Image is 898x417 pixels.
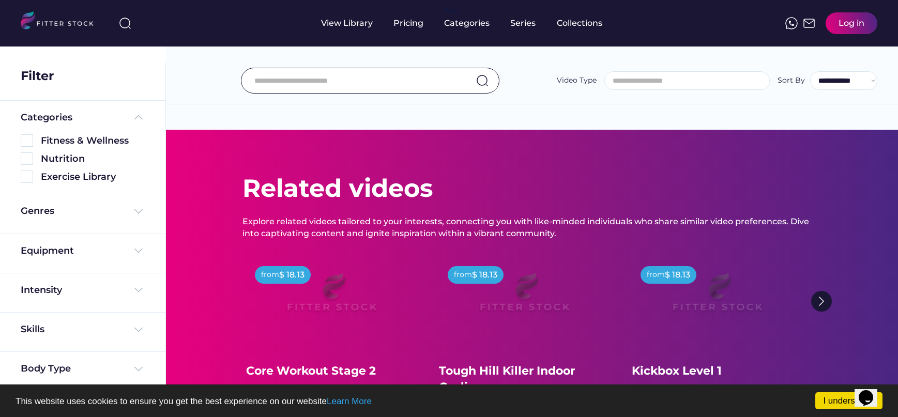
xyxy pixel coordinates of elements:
div: from [261,270,279,280]
img: Frame%2079%20%281%29.svg [651,260,783,334]
div: Intensity [21,284,62,297]
img: Frame%20%284%29.svg [132,205,145,218]
div: from [647,270,665,280]
div: Collections [557,18,602,29]
div: Sort By [778,75,805,86]
div: Core Workout Stage 2 [246,363,417,379]
img: LOGO.svg [21,11,102,33]
div: fvck [444,5,458,16]
img: meteor-icons_whatsapp%20%281%29.svg [785,17,798,29]
img: Frame%2079%20%281%29.svg [458,260,590,334]
div: Filter [21,67,54,85]
div: Log in [839,18,864,29]
img: Rectangle%205126.svg [21,171,33,183]
div: Categories [21,111,72,124]
div: Skills [21,323,47,336]
div: Tough Hill Killer Indoor Cycling [439,363,610,395]
p: This website uses cookies to ensure you get the best experience on our website [16,397,882,406]
img: Frame%20%285%29.svg [132,111,145,123]
div: Related videos [242,171,433,206]
img: Rectangle%205126.svg [21,152,33,165]
div: Genres [21,205,54,218]
div: Exercise Library [41,171,145,183]
iframe: chat widget [855,376,888,407]
img: Frame%2051.svg [803,17,815,29]
img: Frame%20%284%29.svg [132,323,145,336]
div: Categories [444,18,490,29]
a: Learn More [327,396,372,406]
div: Nutrition [41,152,145,165]
div: from [454,270,472,280]
div: Fitness & Wellness [41,134,145,147]
img: search-normal%203.svg [119,17,131,29]
img: Frame%20%284%29.svg [132,363,145,375]
a: I understand! [815,392,882,409]
img: search-normal.svg [476,74,489,87]
div: Explore related videos tailored to your interests, connecting you with like-minded individuals wh... [242,216,821,239]
div: Kickbox Level 1 [632,363,802,379]
img: Frame%20%284%29.svg [132,284,145,296]
div: Pricing [393,18,423,29]
div: Equipment [21,244,74,257]
div: View Library [321,18,373,29]
img: Group%201000002322%20%281%29.svg [811,291,832,312]
img: Frame%20%284%29.svg [132,244,145,257]
div: Body Type [21,362,71,375]
img: Frame%2079%20%281%29.svg [265,260,398,334]
img: Rectangle%205126.svg [21,134,33,147]
div: Series [510,18,536,29]
div: Video Type [557,75,597,86]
